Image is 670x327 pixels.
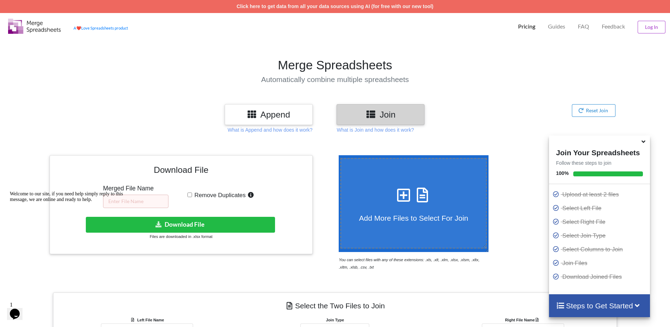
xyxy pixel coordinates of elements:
[553,259,648,268] p: Join Files
[518,23,535,30] p: Pricing
[553,245,648,254] p: Select Columns to Join
[638,21,665,33] button: Log In
[339,258,479,269] i: You can select files with any of these extensions: .xls, .xlt, .xlm, .xlsx, .xlsm, .xltx, .xltm, ...
[3,3,129,14] div: Welcome to our site, if you need help simply reply to this message, we are online and ready to help.
[103,195,168,208] input: Enter File Name
[337,126,414,133] p: What is Join and how does it work?
[103,185,168,192] h5: Merged File Name
[548,23,565,30] p: Guides
[230,109,307,120] h3: Append
[572,104,616,117] button: Reset Join
[8,19,61,34] img: Logo.png
[7,188,134,295] iframe: chat widget
[505,318,541,322] b: Right File Name
[556,170,569,176] b: 100 %
[86,217,275,233] button: Download File
[549,146,650,157] h4: Join Your Spreadsheets
[553,204,648,213] p: Select Left File
[55,161,307,182] h3: Download File
[237,4,434,9] a: Click here to get data from all your data sources using AI (for free with our new tool)
[7,299,30,320] iframe: chat widget
[76,26,81,30] span: heart
[326,318,344,322] b: Join Type
[359,214,468,222] span: Add More Files to Select For Join
[602,24,625,29] span: Feedback
[228,126,312,133] p: What is Append and how does it work?
[58,298,612,314] h4: Select the Two Files to Join
[3,3,116,14] span: Welcome to our site, if you need help simply reply to this message, we are online and ready to help.
[553,190,648,199] p: Upload at least 2 files
[549,159,650,166] p: Follow these steps to join
[342,109,419,120] h3: Join
[553,272,648,281] p: Download Joined Files
[553,218,648,226] p: Select Right File
[553,231,648,240] p: Select Join Type
[578,23,589,30] p: FAQ
[150,234,212,239] small: Files are downloaded in .xlsx format
[74,26,128,30] a: AheartLove Spreadsheets product
[556,301,643,310] h4: Steps to Get Started
[192,192,246,199] span: Remove Duplicates
[137,318,164,322] b: Left File Name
